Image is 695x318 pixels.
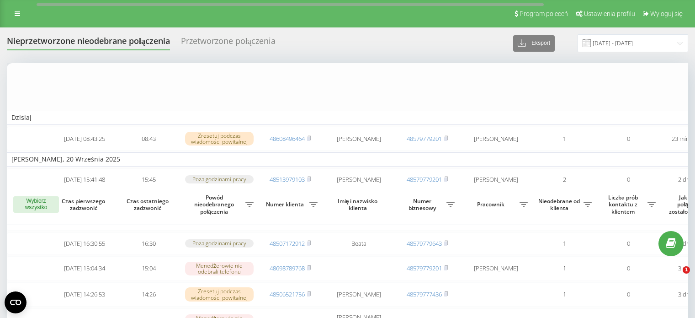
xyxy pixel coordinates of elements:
td: 0 [596,168,660,191]
button: Wybierz wszystko [13,196,59,213]
a: 48579779201 [407,264,442,272]
td: [DATE] 16:30:55 [53,232,117,255]
td: 1 [532,256,596,280]
td: 08:43 [117,127,180,151]
td: 1 [532,127,596,151]
td: 14:26 [117,282,180,307]
span: Powód nieodebranego połączenia [185,194,245,216]
td: [DATE] 14:26:53 [53,282,117,307]
td: [PERSON_NAME] [322,127,395,151]
td: 2 [532,168,596,191]
a: 48579779201 [407,135,442,143]
span: 1 [683,266,690,274]
div: Poza godzinami pracy [185,175,254,183]
div: Poza godzinami pracy [185,239,254,247]
span: Imię i nazwisko klienta [330,198,387,212]
span: Nieodebrane od klienta [537,198,584,212]
button: Open CMP widget [5,291,27,313]
td: [DATE] 15:04:34 [53,256,117,280]
span: Numer klienta [263,201,309,208]
a: 48579779643 [407,239,442,248]
a: 48506521756 [270,290,305,298]
td: [PERSON_NAME] [459,168,532,191]
td: 1 [532,282,596,307]
div: Zresetuj podczas wiadomości powitalnej [185,132,254,146]
div: Nieprzetworzone nieodebrane połączenia [7,36,170,50]
td: 1 [532,232,596,255]
td: Beata [322,232,395,255]
a: 48507172912 [270,239,305,248]
span: Liczba prób kontaktu z klientem [601,194,647,216]
div: Przetworzone połączenia [181,36,276,50]
span: Czas ostatniego zadzwonić [124,198,173,212]
div: Zresetuj podczas wiadomości powitalnej [185,287,254,301]
td: [DATE] 15:41:48 [53,168,117,191]
span: Czas pierwszego zadzwonić [60,198,109,212]
span: Pracownik [464,201,520,208]
td: [DATE] 08:43:25 [53,127,117,151]
td: 16:30 [117,232,180,255]
span: Wyloguj się [650,10,683,17]
button: Eksport [513,35,555,52]
iframe: Intercom live chat [664,266,686,288]
td: 15:04 [117,256,180,280]
a: 48579777436 [407,290,442,298]
a: 48608496464 [270,135,305,143]
td: 0 [596,282,660,307]
td: 15:45 [117,168,180,191]
td: 0 [596,256,660,280]
a: 48698789768 [270,264,305,272]
td: [PERSON_NAME] [459,256,532,280]
span: Ustawienia profilu [584,10,635,17]
span: Program poleceń [520,10,568,17]
td: [PERSON_NAME] [322,168,395,191]
a: 48579779201 [407,175,442,183]
td: 0 [596,232,660,255]
a: 48513979103 [270,175,305,183]
div: Menedżerowie nie odebrali telefonu [185,262,254,275]
td: 0 [596,127,660,151]
td: [PERSON_NAME] [459,127,532,151]
td: [PERSON_NAME] [322,282,395,307]
span: Numer biznesowy [400,198,446,212]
